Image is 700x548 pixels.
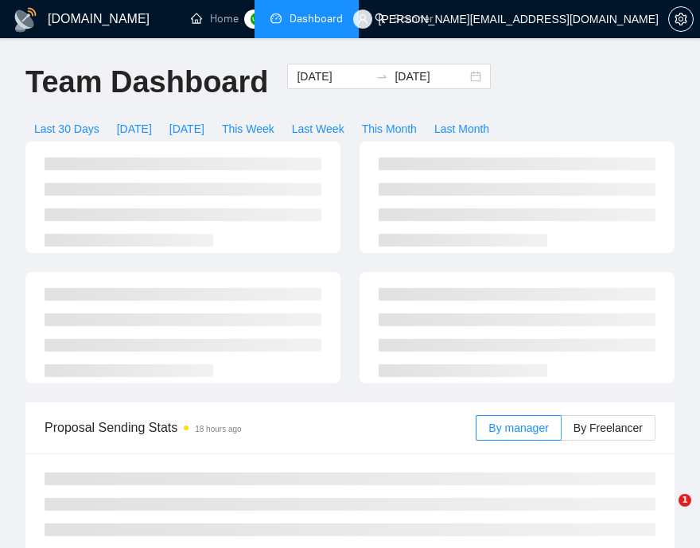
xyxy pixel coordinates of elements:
[283,116,353,142] button: Last Week
[426,116,498,142] button: Last Month
[668,6,694,32] button: setting
[395,68,467,85] input: End date
[117,120,152,138] span: [DATE]
[679,494,691,507] span: 1
[290,12,343,25] span: Dashboard
[191,12,239,25] a: homeHome
[169,120,204,138] span: [DATE]
[108,116,161,142] button: [DATE]
[34,120,99,138] span: Last 30 Days
[375,70,388,83] span: swap-right
[434,120,489,138] span: Last Month
[375,12,434,25] a: searchScanner
[270,13,282,24] span: dashboard
[13,7,38,33] img: logo
[222,120,274,138] span: This Week
[357,14,368,25] span: user
[362,120,417,138] span: This Month
[297,68,369,85] input: Start date
[574,422,643,434] span: By Freelancer
[668,13,694,25] a: setting
[488,422,548,434] span: By manager
[646,494,684,532] iframe: Intercom live chat
[353,116,426,142] button: This Month
[161,116,213,142] button: [DATE]
[25,116,108,142] button: Last 30 Days
[292,120,344,138] span: Last Week
[195,425,241,433] time: 18 hours ago
[375,70,388,83] span: to
[669,13,693,25] span: setting
[25,64,268,101] h1: Team Dashboard
[213,116,283,142] button: This Week
[45,418,476,437] span: Proposal Sending Stats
